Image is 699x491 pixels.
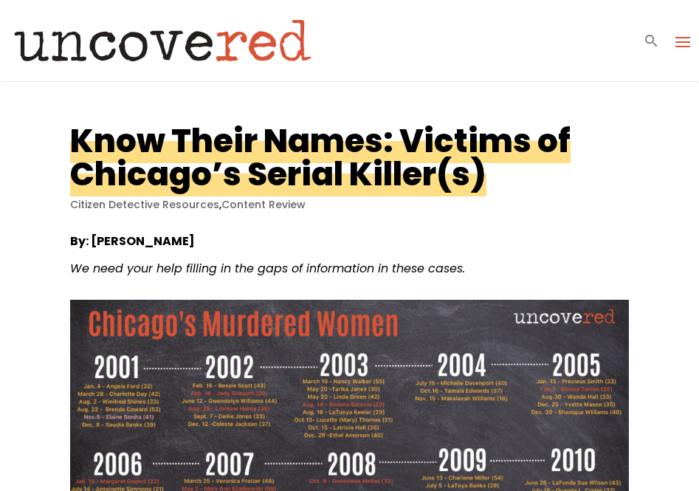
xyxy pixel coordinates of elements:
[70,233,195,250] strong: By: [PERSON_NAME]
[70,118,571,196] h1: Know Their Names: Victims of Chicago’s Serial Killer(s)
[70,198,630,212] p: ,
[70,260,465,277] span: We need your help filling in the gaps of information in these cases.
[221,197,306,212] a: Content Review
[70,197,219,212] a: Citizen Detective Resources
